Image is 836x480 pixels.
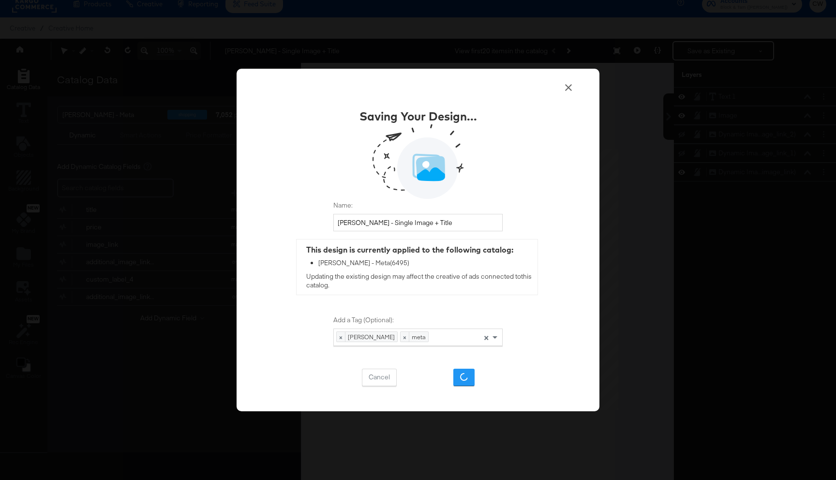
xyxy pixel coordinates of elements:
span: meta [409,332,428,342]
span: × [337,332,345,342]
span: Clear all [482,329,490,345]
label: Add a Tag (Optional): [333,315,503,325]
div: [PERSON_NAME] - Meta ( 6495 ) [318,259,533,268]
button: Cancel [362,369,397,386]
div: Updating the existing design may affect the creative of ads connected to this catalog . [297,240,537,295]
div: This design is currently applied to the following catalog: [306,244,533,255]
span: × [484,332,489,341]
div: Saving Your Design... [359,108,477,124]
span: × [401,332,409,342]
label: Name: [333,201,503,210]
span: [PERSON_NAME] [345,332,397,342]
